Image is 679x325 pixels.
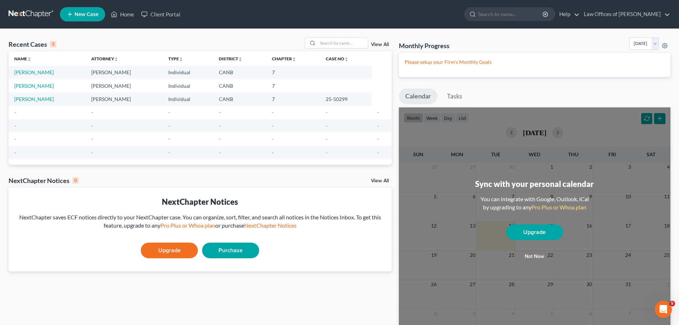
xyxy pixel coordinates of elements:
span: - [219,136,221,142]
td: 7 [266,92,320,106]
a: Nameunfold_more [14,56,31,61]
div: NextChapter Notices [9,176,79,185]
span: - [91,123,93,129]
span: - [91,136,93,142]
span: - [14,109,16,115]
a: Chapterunfold_more [272,56,296,61]
span: - [272,109,274,115]
a: [PERSON_NAME] [14,96,54,102]
span: - [168,123,170,129]
td: Individual [163,92,213,106]
span: - [326,123,328,129]
input: Search by name... [318,38,368,48]
a: Upgrade [141,243,198,258]
div: You can integrate with Google, Outlook, iCal by upgrading to any [478,195,592,212]
iframe: Intercom live chat [655,301,672,318]
i: unfold_more [27,57,31,61]
a: NextChapter Notices [244,222,297,229]
i: unfold_more [292,57,296,61]
span: - [377,123,379,129]
span: - [91,149,93,156]
td: CANB [213,92,266,106]
i: unfold_more [114,57,118,61]
span: - [14,123,16,129]
div: NextChapter saves ECF notices directly to your NextChapter case. You can organize, sort, filter, ... [14,213,386,230]
i: unfold_more [179,57,183,61]
span: New Case [74,12,98,17]
i: unfold_more [238,57,242,61]
span: - [219,123,221,129]
span: - [168,149,170,156]
span: - [168,109,170,115]
td: CANB [213,79,266,92]
input: Search by name... [478,7,544,21]
span: - [91,109,93,115]
span: 5 [669,301,675,306]
span: - [219,149,221,156]
td: Individual [163,66,213,79]
span: - [272,149,274,156]
div: Sync with your personal calendar [475,178,594,189]
td: 25-50299 [320,92,372,106]
a: Districtunfold_more [219,56,242,61]
div: Recent Cases [9,40,56,49]
td: [PERSON_NAME] [86,66,163,79]
a: [PERSON_NAME] [14,69,54,75]
a: Attorneyunfold_more [91,56,118,61]
button: Not now [506,249,563,264]
span: - [14,149,16,156]
span: - [326,109,328,115]
a: [PERSON_NAME] [14,83,54,89]
span: - [272,136,274,142]
span: - [326,136,328,142]
h3: Monthly Progress [399,41,449,50]
div: NextChapter Notices [14,196,386,207]
div: 0 [72,177,79,184]
a: Calendar [399,88,437,104]
td: Individual [163,79,213,92]
span: - [377,149,379,156]
a: Tasks [441,88,469,104]
span: - [168,136,170,142]
td: 7 [266,79,320,92]
a: Pro Plus or Whoa plan [531,204,586,210]
span: - [14,136,16,142]
td: CANB [213,66,266,79]
a: View All [371,42,389,47]
a: Case Nounfold_more [326,56,349,61]
td: 7 [266,66,320,79]
a: Purchase [202,243,259,258]
span: - [377,109,379,115]
td: [PERSON_NAME] [86,79,163,92]
td: [PERSON_NAME] [86,92,163,106]
a: Upgrade [506,224,563,240]
a: Typeunfold_more [168,56,183,61]
i: unfold_more [344,57,349,61]
a: Pro Plus or Whoa plan [160,222,215,229]
a: Home [107,8,138,21]
a: Client Portal [138,8,184,21]
span: - [219,109,221,115]
a: Help [556,8,580,21]
p: Please setup your Firm's Monthly Goals [405,59,665,66]
div: 3 [50,41,56,47]
span: - [326,149,328,156]
a: View All [371,178,389,183]
a: Law Offices of [PERSON_NAME] [580,8,670,21]
span: - [272,123,274,129]
span: - [377,136,379,142]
